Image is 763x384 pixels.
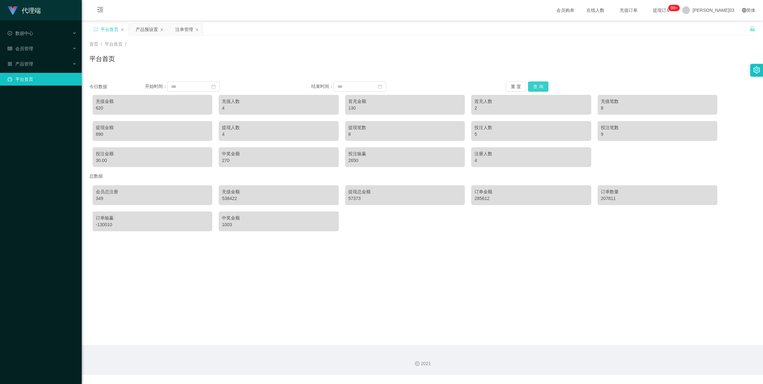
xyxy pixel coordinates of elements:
i: 图标： 关闭 [195,28,199,32]
div: 提现金额 [96,124,209,131]
div: 中奖金额 [222,215,335,221]
button: 查 询 [528,81,548,92]
div: 270 [222,157,335,164]
div: 投注金额 [96,150,209,157]
div: 平台首页 [101,23,118,35]
i: 图标： check-circle-o [8,31,12,35]
sup: 1201 [668,5,680,11]
div: 订单金额 [474,188,588,195]
div: 8 [348,131,462,138]
font: 充值订单 [620,8,638,13]
div: 注单管理 [175,23,193,35]
font: 产品管理 [15,61,33,66]
div: 首充金额 [348,98,462,105]
i: 图标： 版权所有 [415,361,419,366]
div: 中奖金额 [222,150,335,157]
div: 注册人数 [474,150,588,157]
div: 投注笔数 [601,124,714,131]
div: 会员总注册 [96,188,209,195]
div: 890 [96,131,209,138]
div: 订单输赢 [96,215,209,221]
h1: 代理端 [22,0,41,21]
button: 重 置 [506,81,526,92]
div: 充值笔数 [601,98,714,105]
font: 2021 [421,361,431,366]
div: 提现笔数 [348,124,462,131]
div: 130 [348,105,462,111]
i: 图标： AppStore-O [8,62,12,66]
div: 30.00 [96,157,209,164]
div: 提现总金额 [348,188,462,195]
div: 2 [474,105,588,111]
div: 9 [601,131,714,138]
div: 8 [601,105,714,111]
div: 349 [96,195,209,202]
i: 图标： 日历 [378,84,382,89]
div: 4 [474,157,588,164]
div: 总数据 [89,170,755,182]
i: 图标： 关闭 [120,28,124,32]
font: 在线人数 [586,8,604,13]
div: 投注输赢 [348,150,462,157]
span: 首页 [89,42,98,47]
div: 1003 [222,221,335,228]
i: 图标： 同步 [94,27,98,32]
div: 4 [222,105,335,111]
i: 图标： menu-fold [89,0,111,21]
div: 充值人数 [222,98,335,105]
div: 620 [96,105,209,111]
div: 今日数据 [89,83,145,90]
div: 充值金额 [222,188,335,195]
div: 订单数量 [601,188,714,195]
div: 投注人数 [474,124,588,131]
i: 图标： 关闭 [160,28,164,32]
font: 提现订单 [653,8,671,13]
div: 产品预设置 [136,23,158,35]
div: 57373 [348,195,462,202]
span: 平台首页 [105,42,123,47]
font: 简体 [746,8,755,13]
div: 5 [474,131,588,138]
div: 提现人数 [222,124,335,131]
i: 图标： table [8,46,12,51]
span: 开始时间： [145,84,167,89]
div: -130010 [96,221,209,228]
div: 2650 [348,157,462,164]
a: 代理端 [8,8,41,13]
h1: 平台首页 [89,54,115,64]
div: 538422 [222,195,335,202]
div: 207811 [601,195,714,202]
i: 图标： 设置 [753,66,760,73]
span: / [101,42,102,47]
span: 结束时间： [311,84,334,89]
span: / [125,42,126,47]
div: 充值金额 [96,98,209,105]
i: 图标： 日历 [211,84,216,89]
i: 图标： 解锁 [750,26,755,32]
i: 图标： global [742,8,746,12]
a: 图标： 仪表板平台首页 [8,73,77,86]
div: 4 [222,131,335,138]
img: logo.9652507e.png [8,6,18,15]
font: 数据中心 [15,31,33,36]
div: 首充人数 [474,98,588,105]
div: 285612 [474,195,588,202]
font: 会员管理 [15,46,33,51]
